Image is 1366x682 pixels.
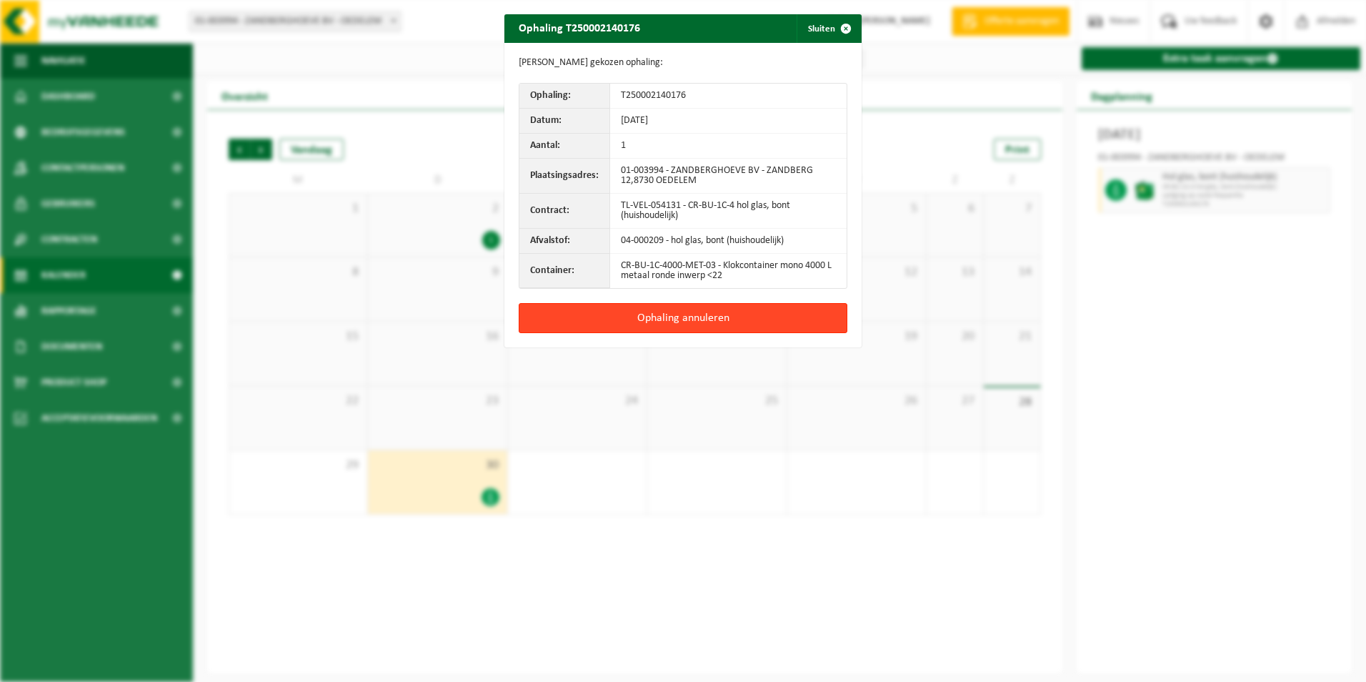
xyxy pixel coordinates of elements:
p: [PERSON_NAME] gekozen ophaling: [519,57,847,69]
td: [DATE] [610,109,847,134]
td: TL-VEL-054131 - CR-BU-1C-4 hol glas, bont (huishoudelijk) [610,194,847,229]
td: 1 [610,134,847,159]
th: Aantal: [519,134,610,159]
th: Contract: [519,194,610,229]
th: Ophaling: [519,84,610,109]
th: Plaatsingsadres: [519,159,610,194]
td: CR-BU-1C-4000-MET-03 - Klokcontainer mono 4000 L metaal ronde inwerp <22 [610,254,847,288]
button: Ophaling annuleren [519,303,847,333]
th: Container: [519,254,610,288]
td: T250002140176 [610,84,847,109]
h2: Ophaling T250002140176 [504,14,654,41]
td: 01-003994 - ZANDBERGHOEVE BV - ZANDBERG 12,8730 OEDELEM [610,159,847,194]
td: 04-000209 - hol glas, bont (huishoudelijk) [610,229,847,254]
button: Sluiten [797,14,860,43]
th: Datum: [519,109,610,134]
th: Afvalstof: [519,229,610,254]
